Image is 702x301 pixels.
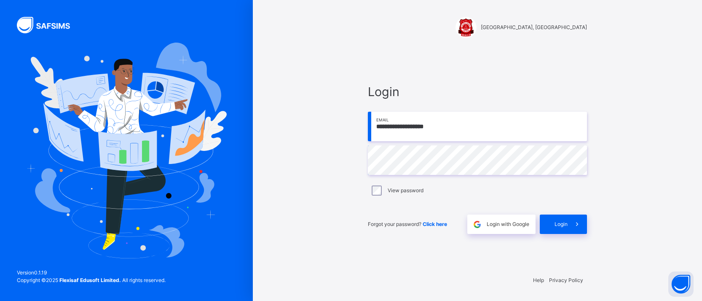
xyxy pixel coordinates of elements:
span: Forgot your password? [368,221,447,227]
img: Hero Image [26,43,227,258]
span: Copyright © 2025 All rights reserved. [17,277,166,283]
span: Version 0.1.19 [17,269,166,277]
img: google.396cfc9801f0270233282035f929180a.svg [472,220,482,229]
span: [GEOGRAPHIC_DATA], [GEOGRAPHIC_DATA] [481,24,587,31]
a: Help [533,277,544,283]
span: Login with Google [487,220,529,228]
strong: Flexisaf Edusoft Limited. [59,277,121,283]
span: Login [368,83,587,101]
button: Open asap [668,271,694,297]
a: Click here [423,221,447,227]
label: View password [388,187,423,194]
img: SAFSIMS Logo [17,17,80,33]
a: Privacy Policy [549,277,583,283]
span: Login [555,220,568,228]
